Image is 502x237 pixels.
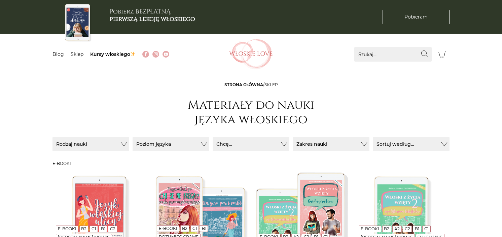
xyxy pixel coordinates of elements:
[383,10,450,24] a: Pobieram
[354,47,432,62] input: Szukaj...
[361,226,379,231] a: E-booki
[81,226,86,231] a: B2
[52,51,64,57] a: Blog
[71,51,83,57] a: Sklep
[58,226,76,231] a: E-booki
[202,226,206,231] a: B1
[192,226,197,231] a: C1
[224,82,278,87] span: /
[131,52,135,56] img: ✨
[110,8,195,23] h3: Pobierz BEZPŁATNĄ
[184,98,318,127] h1: Materiały do nauki języka włoskiego
[435,47,450,62] button: Koszyk
[92,226,96,231] a: C1
[229,39,273,69] img: Włoskielove
[159,226,177,231] a: E-booki
[133,137,209,151] button: Poziom języka
[182,226,187,231] a: B2
[415,226,419,231] a: B1
[101,226,105,231] a: B1
[224,82,263,87] a: Strona główna
[213,137,289,151] button: Chcę...
[90,51,136,57] a: Kursy włoskiego
[384,226,389,231] a: B2
[264,82,278,87] span: sklep
[424,226,429,231] a: C1
[293,137,369,151] button: Zakres nauki
[110,226,115,231] a: C2
[52,137,129,151] button: Rodzaj nauki
[110,15,195,23] b: pierwszą lekcję włoskiego
[52,161,450,166] h3: E-booki
[405,226,410,231] a: C2
[404,13,428,21] span: Pobieram
[394,226,400,231] a: A2
[373,137,450,151] button: Sortuj według...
